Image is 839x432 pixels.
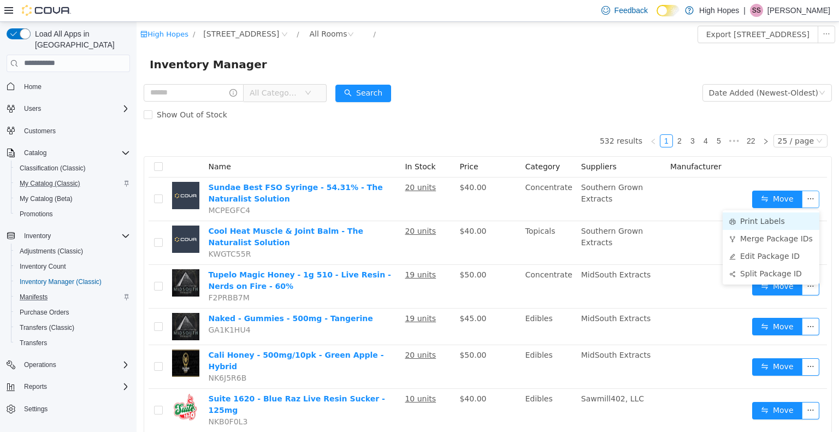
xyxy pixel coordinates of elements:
[268,372,299,381] u: 10 units
[268,140,299,149] span: In Stock
[15,162,130,175] span: Classification (Classic)
[20,380,51,393] button: Reports
[15,321,130,334] span: Transfers (Classic)
[15,291,130,304] span: Manifests
[323,329,350,338] span: $50.00
[641,113,677,125] div: 25 / page
[15,275,106,288] a: Inventory Manager (Classic)
[15,336,51,350] a: Transfers
[31,28,130,50] span: Load All Apps in [GEOGRAPHIC_DATA]
[72,372,248,393] a: Suite 1620 - Blue Raz Live Resin Sucker - 125mg
[537,113,549,125] a: 2
[20,229,130,242] span: Inventory
[13,34,137,51] span: Inventory Manager
[72,140,94,149] span: Name
[15,192,130,205] span: My Catalog (Beta)
[20,358,130,371] span: Operations
[20,358,61,371] button: Operations
[550,113,562,125] a: 3
[20,262,66,271] span: Inventory Count
[563,113,575,125] a: 4
[616,336,666,354] button: icon: swapMove
[20,80,46,93] a: Home
[72,304,114,312] span: GA1K1HU4
[615,5,648,16] span: Feedback
[20,323,74,332] span: Transfers (Classic)
[384,243,440,287] td: Concentrate
[445,292,514,301] span: MidSouth Extracts
[550,113,563,126] li: 3
[67,6,143,18] span: 110 Magnolia St
[15,245,130,258] span: Adjustments (Classic)
[11,191,134,206] button: My Catalog (Beta)
[268,292,299,301] u: 19 units
[15,245,87,258] a: Adjustments (Classic)
[752,4,761,17] span: SS
[11,335,134,351] button: Transfers
[586,208,683,226] li: Merge Package IDs
[657,5,680,16] input: Dark Mode
[445,329,514,338] span: MidSouth Extracts
[11,305,134,320] button: Purchase Orders
[2,101,134,116] button: Users
[160,8,162,16] span: /
[36,291,63,318] img: Naked - Gummies - 500mg - Tangerine hero shot
[16,88,95,97] span: Show Out of Stock
[173,4,211,20] div: All Rooms
[72,395,111,404] span: NKB0F0L3
[20,402,130,416] span: Settings
[323,372,350,381] span: $40.00
[24,360,56,369] span: Operations
[682,68,689,75] i: icon: down
[22,5,71,16] img: Cova
[36,247,63,275] img: Tupelo Magic Honey - 1g 510 - Live Resin - Nerds on Fire - 60% hero shot
[743,4,746,17] p: |
[606,113,623,126] li: 22
[15,177,85,190] a: My Catalog (Classic)
[616,169,666,186] button: icon: swapMove
[15,208,57,221] a: Promotions
[24,149,46,157] span: Catalog
[20,164,86,173] span: Classification (Classic)
[445,161,506,181] span: Southern Grown Extracts
[20,179,80,188] span: My Catalog (Classic)
[11,320,134,335] button: Transfers (Classic)
[323,248,350,257] span: $50.00
[20,403,52,416] a: Settings
[268,205,299,214] u: 20 units
[323,140,341,149] span: Price
[15,162,90,175] a: Classification (Classic)
[93,67,101,75] i: icon: info-circle
[11,259,134,274] button: Inventory Count
[384,367,440,411] td: Edibles
[323,292,350,301] span: $45.00
[72,292,236,301] a: Naked - Gummies - 500mg - Tangerine
[593,214,599,221] i: icon: fork
[24,405,48,413] span: Settings
[445,205,506,225] span: Southern Grown Extracts
[15,336,130,350] span: Transfers
[513,116,520,123] i: icon: left
[767,4,830,17] p: [PERSON_NAME]
[510,113,523,126] li: Previous Page
[56,8,58,16] span: /
[72,352,110,360] span: NK6J5R6B
[72,271,113,280] span: F2PRBB7M
[589,113,606,126] li: Next 5 Pages
[24,232,51,240] span: Inventory
[384,156,440,199] td: Concentrate
[572,63,682,79] div: Date Added (Newest-Oldest)
[384,287,440,323] td: Edibles
[388,140,423,149] span: Category
[4,9,11,16] i: icon: shop
[4,8,52,16] a: icon: shopHigh Hopes
[593,197,599,203] i: icon: printer
[323,161,350,170] span: $40.00
[616,296,666,313] button: icon: swapMove
[113,66,163,76] span: All Categories
[24,82,42,91] span: Home
[2,379,134,394] button: Reports
[15,306,130,319] span: Purchase Orders
[72,205,226,225] a: Cool Heat Muscle & Joint Balm - The Naturalist Solution
[665,169,683,186] button: icon: ellipsis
